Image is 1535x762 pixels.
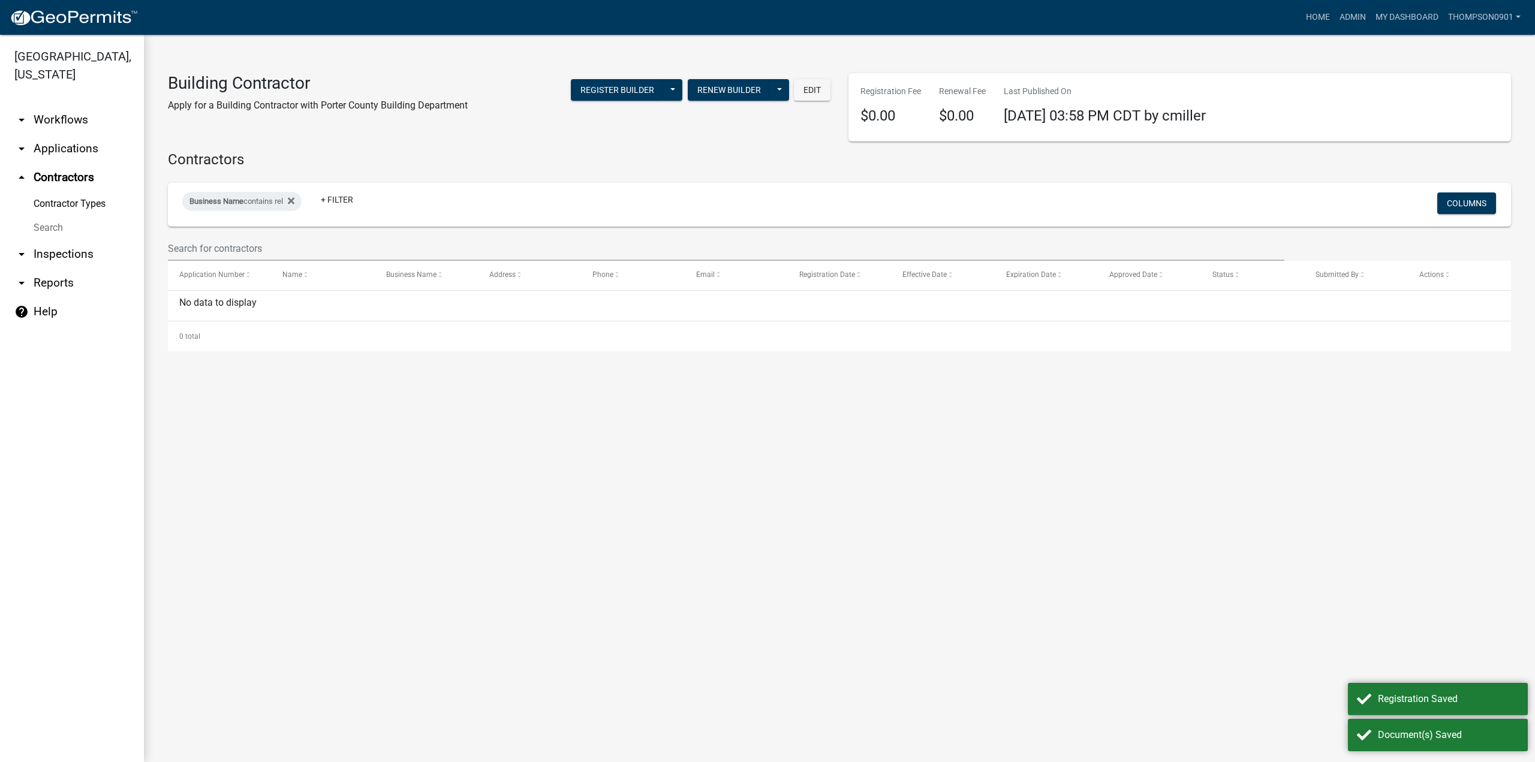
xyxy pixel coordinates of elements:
[1201,261,1304,290] datatable-header-cell: Status
[1098,261,1201,290] datatable-header-cell: Approved Date
[14,170,29,185] i: arrow_drop_up
[1371,6,1443,29] a: My Dashboard
[684,261,787,290] datatable-header-cell: Email
[1419,270,1444,279] span: Actions
[571,79,664,101] button: Register Builder
[14,141,29,156] i: arrow_drop_down
[168,291,1511,321] div: No data to display
[1408,261,1511,290] datatable-header-cell: Actions
[386,270,437,279] span: Business Name
[1004,85,1206,98] p: Last Published On
[1109,270,1157,279] span: Approved Date
[311,189,363,210] a: + Filter
[696,270,715,279] span: Email
[860,107,921,125] h4: $0.00
[271,261,374,290] datatable-header-cell: Name
[688,79,770,101] button: Renew Builder
[592,270,613,279] span: Phone
[891,261,994,290] datatable-header-cell: Effective Date
[1301,6,1335,29] a: Home
[1378,728,1519,742] div: Document(s) Saved
[1212,270,1233,279] span: Status
[1437,192,1496,214] button: Columns
[14,276,29,290] i: arrow_drop_down
[168,151,1511,168] h4: Contractors
[1004,107,1206,124] span: [DATE] 03:58 PM CDT by cmiller
[939,107,986,125] h4: $0.00
[14,113,29,127] i: arrow_drop_down
[581,261,684,290] datatable-header-cell: Phone
[799,270,855,279] span: Registration Date
[1316,270,1359,279] span: Submitted By
[282,270,302,279] span: Name
[1378,692,1519,706] div: Registration Saved
[478,261,581,290] datatable-header-cell: Address
[168,321,1511,351] div: 0 total
[14,305,29,319] i: help
[168,261,271,290] datatable-header-cell: Application Number
[182,192,302,211] div: contains rel
[375,261,478,290] datatable-header-cell: Business Name
[860,85,921,98] p: Registration Fee
[179,270,245,279] span: Application Number
[168,73,468,94] h3: Building Contractor
[794,79,830,101] button: Edit
[1443,6,1525,29] a: thompson0901
[489,270,516,279] span: Address
[168,236,1284,261] input: Search for contractors
[1006,270,1056,279] span: Expiration Date
[168,98,468,113] p: Apply for a Building Contractor with Porter County Building Department
[788,261,891,290] datatable-header-cell: Registration Date
[1304,261,1407,290] datatable-header-cell: Submitted By
[14,247,29,261] i: arrow_drop_down
[939,85,986,98] p: Renewal Fee
[189,197,243,206] span: Business Name
[1335,6,1371,29] a: Admin
[994,261,1097,290] datatable-header-cell: Expiration Date
[902,270,947,279] span: Effective Date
